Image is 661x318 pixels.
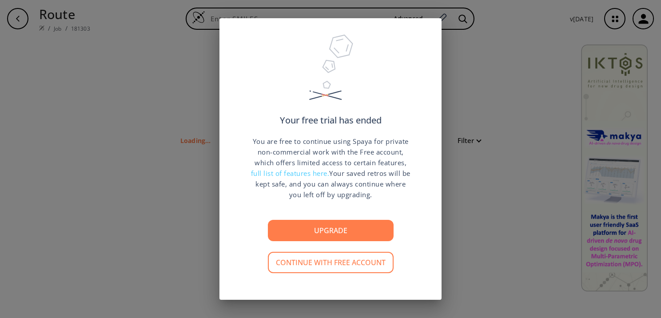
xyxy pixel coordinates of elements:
p: Your free trial has ended [280,116,382,125]
img: Trial Ended [305,32,356,116]
button: Continue with free account [268,252,394,273]
span: full list of features here. [251,169,330,178]
button: Upgrade [268,220,394,241]
p: You are free to continue using Spaya for private non-commercial work with the Free account, which... [251,136,410,200]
